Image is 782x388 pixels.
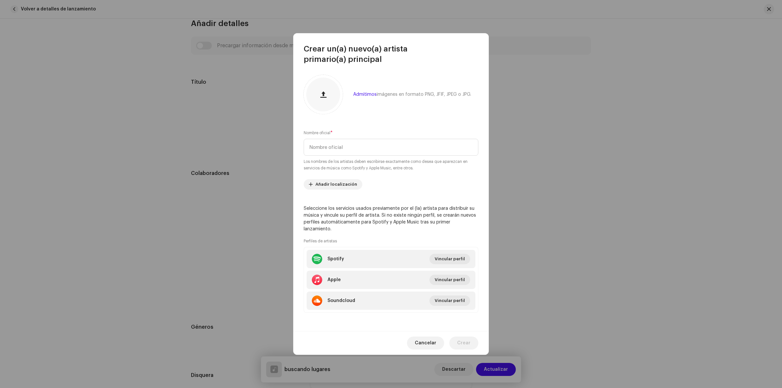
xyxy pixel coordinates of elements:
[457,337,471,350] span: Crear
[353,92,471,97] div: Admitimos
[304,238,337,244] small: Perfiles de artistas
[429,295,470,306] button: Vincular perfil
[304,139,478,156] input: Nombre oficial
[327,277,341,282] div: Apple
[435,273,465,286] span: Vincular perfil
[429,275,470,285] button: Vincular perfil
[407,337,444,350] button: Cancelar
[377,92,471,97] span: imágenes en formato PNG, JFIF, JPEG o JPG.
[327,256,344,262] div: Spotify
[449,337,478,350] button: Crear
[304,205,478,233] p: Seleccione los servicios usados previamente por el (la) artista para distribuir su música y vincu...
[304,130,330,136] small: Nombre oficial
[304,158,478,171] small: Los nombres de los artistas deben escribirse exactamente como desea que aparezcan en servicios de...
[304,179,362,190] button: Añadir localización
[435,294,465,307] span: Vincular perfil
[429,254,470,264] button: Vincular perfil
[315,178,357,191] span: Añadir localización
[435,252,465,266] span: Vincular perfil
[327,298,355,303] div: Soundcloud
[304,44,478,65] span: Crear un(a) nuevo(a) artista primario(a) principal
[415,337,436,350] span: Cancelar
